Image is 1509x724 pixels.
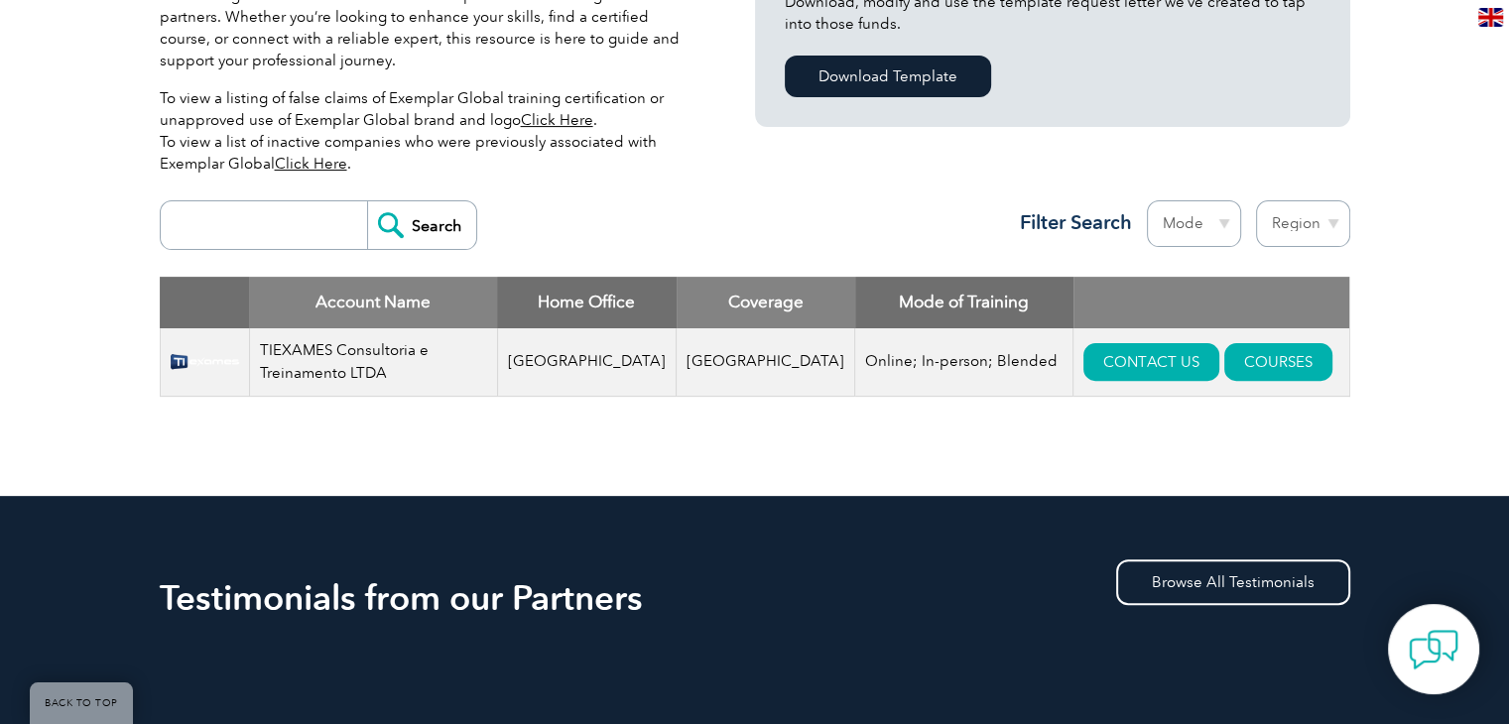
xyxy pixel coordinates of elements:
[497,328,677,397] td: [GEOGRAPHIC_DATA]
[171,341,239,382] img: 5c409128-92a1-ed11-aad1-0022481565fd-logo.png
[1083,343,1219,381] a: CONTACT US
[1409,625,1458,674] img: contact-chat.png
[275,155,347,173] a: Click Here
[1116,559,1350,605] a: Browse All Testimonials
[855,277,1073,328] th: Mode of Training: activate to sort column ascending
[160,582,1350,614] h2: Testimonials from our Partners
[855,328,1073,397] td: Online; In-person; Blended
[30,682,133,724] a: BACK TO TOP
[1008,210,1132,235] h3: Filter Search
[1478,8,1503,27] img: en
[677,277,855,328] th: Coverage: activate to sort column ascending
[1224,343,1332,381] a: COURSES
[677,328,855,397] td: [GEOGRAPHIC_DATA]
[249,277,497,328] th: Account Name: activate to sort column descending
[497,277,677,328] th: Home Office: activate to sort column ascending
[521,111,593,129] a: Click Here
[367,201,476,249] input: Search
[160,87,695,175] p: To view a listing of false claims of Exemplar Global training certification or unapproved use of ...
[249,328,497,397] td: TIEXAMES Consultoria e Treinamento LTDA
[785,56,991,97] a: Download Template
[1073,277,1349,328] th: : activate to sort column ascending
